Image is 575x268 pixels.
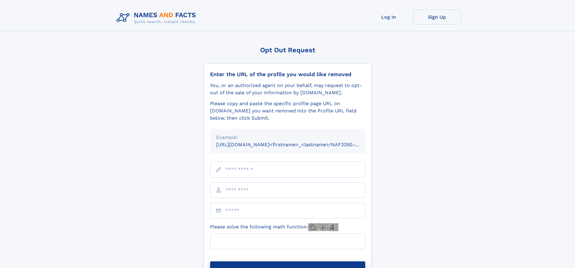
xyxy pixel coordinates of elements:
[365,10,413,24] a: Log In
[413,10,461,24] a: Sign Up
[216,134,359,141] div: Example:
[114,10,201,26] img: Logo Names and Facts
[210,100,365,122] div: Please copy and paste the specific profile page URL on [DOMAIN_NAME] you want removed into the Pr...
[204,46,372,54] div: Opt Out Request
[216,142,377,147] small: [URL][DOMAIN_NAME]<firstname>_<lastname>/NAF325G-xxxxxxxx
[210,71,365,78] div: Enter the URL of the profile you would like removed
[210,82,365,96] div: You, or an authorized agent on your behalf, may request to opt-out of the sale of your informatio...
[210,223,338,231] label: Please solve the following math function:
